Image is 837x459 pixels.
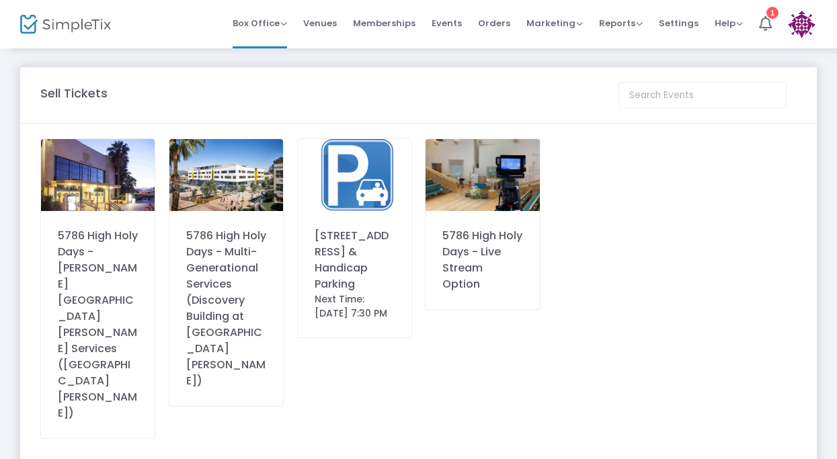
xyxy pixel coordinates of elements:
span: Events [432,6,462,40]
img: SaMoHighDiscoveryBuilding.jpg [169,139,283,211]
span: Settings [659,6,699,40]
span: Reports [599,17,643,30]
m-panel-title: Sell Tickets [40,84,108,102]
span: Orders [478,6,510,40]
span: Memberships [353,6,415,40]
div: 5786 High Holy Days - Multi-Generational Services (Discovery Building at [GEOGRAPHIC_DATA][PERSON... [186,228,266,389]
span: Venues [303,6,337,40]
div: 5786 High Holy Days - Live Stream Option [442,228,522,292]
span: Marketing [526,17,583,30]
img: 638910584985590434638576272352431980HHDParkingImage.png [298,139,411,211]
span: Box Office [233,17,287,30]
input: Search Events [619,82,787,108]
img: 638576232061168971638242796451800326637953335197422082BarnumHallDuskOutside.jpeg [41,139,155,211]
div: Next Time: [DATE] 7:30 PM [315,292,395,321]
img: 638576269594860971638261109720977930637953388428885090KILivestreamHHDImage.jpg [426,139,539,211]
div: 1 [766,7,779,19]
div: [STREET_ADDRESS] & Handicap Parking [315,228,395,292]
span: Help [715,17,743,30]
div: 5786 High Holy Days - [PERSON_NAME][GEOGRAPHIC_DATA][PERSON_NAME] Services ([GEOGRAPHIC_DATA][PER... [58,228,138,421]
